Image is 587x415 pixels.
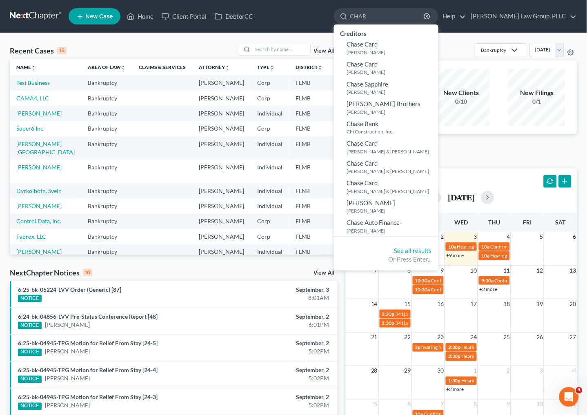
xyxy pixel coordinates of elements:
span: 8 [473,399,478,409]
td: FLMB [289,214,329,229]
a: +2 more [479,286,497,292]
div: NOTICE [18,295,42,302]
span: Chase Card [347,160,378,167]
div: September, 3 [231,286,329,294]
span: Confirmation Status Conference for [494,277,571,284]
span: 3p [415,344,421,351]
input: Search by name... [253,43,310,55]
td: Corp [251,229,289,244]
td: FLMB [289,160,329,183]
a: Chase Card[PERSON_NAME] [334,58,438,78]
span: Confirmation Status Conference for [PERSON_NAME] [431,277,547,284]
span: 4 [572,366,577,376]
span: 29 [403,366,411,376]
span: Wed [455,219,468,226]
span: Hearing for Contour Spa, LLC [462,344,524,351]
td: [PERSON_NAME] [192,106,251,121]
div: NOTICE [18,376,42,383]
span: 25 [503,333,511,342]
td: Individual [251,106,289,121]
td: FLMB [289,75,329,90]
a: DebtorCC [211,9,257,24]
td: 7 [329,91,370,106]
td: 7 [329,229,370,244]
td: [PERSON_NAME] [192,214,251,229]
span: 2:30p [382,320,395,326]
span: 7 [440,399,445,409]
small: [PERSON_NAME] [347,49,436,56]
td: [PERSON_NAME] [192,160,251,183]
span: 12 [536,266,544,275]
div: 5:02PM [231,348,329,356]
span: Fri [523,219,532,226]
a: [PERSON_NAME] Law Group, PLLC [467,9,577,24]
a: 6:25-bk-04945-TPG Motion for Relief From Stay [24-4] [18,367,158,374]
span: 14 [370,299,378,309]
td: Corp [251,75,289,90]
td: [PERSON_NAME] [192,136,251,160]
a: +2 more [446,386,464,393]
span: 4 [506,232,511,242]
td: 11 [329,198,370,213]
td: 7 [329,136,370,160]
a: Chase Auto Finance[PERSON_NAME] [334,216,438,236]
td: Bankruptcy [81,229,132,244]
td: 7 [329,183,370,198]
a: Typeunfold_more [257,64,274,70]
span: Chase Card [347,40,378,48]
span: 21 [370,333,378,342]
td: Individual [251,244,289,268]
span: 22 [403,333,411,342]
small: Chi Construction, Inc. [347,128,436,135]
td: Bankruptcy [81,160,132,183]
span: 5 [539,232,544,242]
span: [PERSON_NAME] [347,199,396,206]
a: Control Data, Inc. [16,217,61,224]
td: FLMB [289,136,329,160]
a: [PERSON_NAME] [45,402,90,410]
td: FLMB [289,91,329,106]
td: Corp [251,214,289,229]
span: Chase Card [347,60,378,68]
i: unfold_more [318,65,322,70]
small: [PERSON_NAME] [347,89,436,95]
a: Chase Card[PERSON_NAME] [334,38,438,58]
a: Super6 Inc. [16,125,44,132]
span: Confirmation Status Conference for [490,244,567,250]
span: 1 [473,366,478,376]
div: New Filings [508,88,565,98]
span: 30 [436,366,445,376]
a: 6:24-bk-04856-LVV Pre-Status Conference Report [48] [18,313,158,320]
div: 6:01PM [231,321,329,329]
div: NextChapter Notices [10,268,92,277]
td: Bankruptcy [81,136,132,160]
i: unfold_more [121,65,126,70]
td: [PERSON_NAME] [192,183,251,198]
td: Individual [251,183,289,198]
span: 10:30a [415,277,430,284]
div: NOTICE [18,322,42,329]
a: Test Business [16,79,50,86]
div: September, 2 [231,340,329,348]
td: FLMB [289,106,329,121]
div: New Clients [433,88,490,98]
span: 23 [436,333,445,342]
span: Hearing for Diss et [PERSON_NAME] et al [457,244,545,250]
td: Bankruptcy [81,244,132,268]
td: 11 [329,75,370,90]
td: Corp [251,91,289,106]
a: Chase BankChi Construction, Inc. [334,118,438,138]
span: 2:30p [448,344,461,351]
span: 341(a) meeting for [PERSON_NAME] [396,320,474,326]
td: 11 [329,214,370,229]
td: [PERSON_NAME] [192,198,251,213]
a: Fabrox, LLC [16,233,46,240]
td: 11 [329,244,370,268]
i: unfold_more [269,65,274,70]
td: Bankruptcy [81,75,132,90]
span: 10a [448,244,456,250]
td: FLMB [289,229,329,244]
span: 2 [506,366,511,376]
span: 27 [569,333,577,342]
a: Dyrkolbotn, Svein [16,187,62,194]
